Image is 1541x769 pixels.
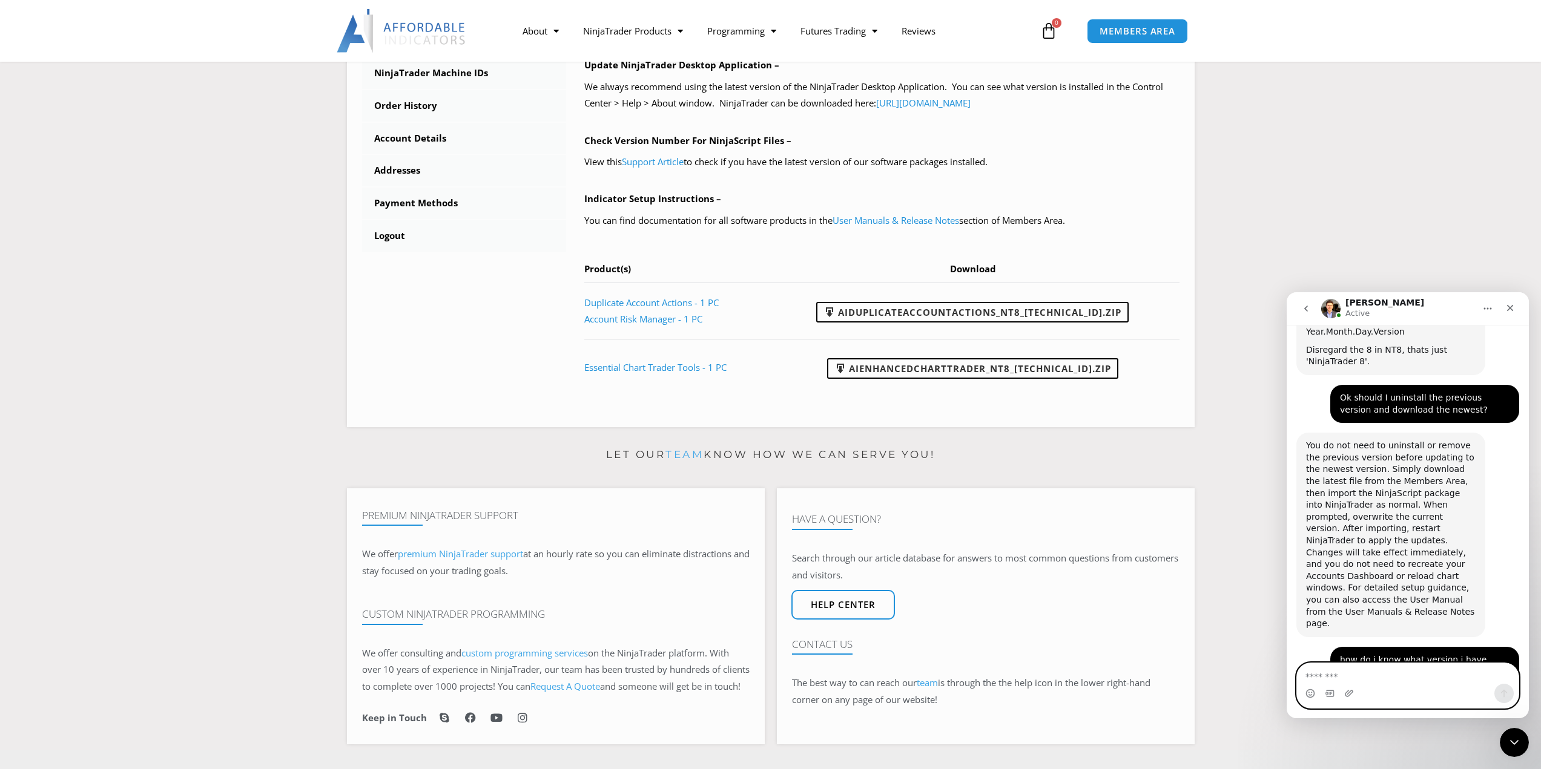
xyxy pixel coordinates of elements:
[791,590,895,620] a: Help center
[362,220,567,252] a: Logout
[833,214,959,226] a: User Manuals & Release Notes
[1500,728,1529,757] iframe: Intercom live chat
[584,79,1180,113] p: We always recommend using the latest version of the NinjaTrader Desktop Application. You can see ...
[584,212,1180,229] p: You can find documentation for all software products in the section of Members Area.
[362,647,588,659] span: We offer consulting and
[792,638,1180,650] h4: Contact Us
[337,9,467,53] img: LogoAI | Affordable Indicators – NinjaTrader
[622,155,684,168] a: Support Article
[584,361,727,373] a: Essential Chart Trader Tools - 1 PC
[665,448,704,460] a: team
[1052,18,1061,28] span: 0
[1087,19,1188,44] a: MEMBERS AREA
[510,17,1037,45] nav: Menu
[584,296,719,309] a: Duplicate Account Actions - 1 PC
[584,59,779,71] b: Update NinjaTrader Desktop Application –
[362,123,567,154] a: Account Details
[889,17,948,45] a: Reviews
[584,313,702,325] a: Account Risk Manager - 1 PC
[362,155,567,186] a: Addresses
[917,676,938,689] a: team
[1100,27,1175,36] span: MEMBERS AREA
[510,17,571,45] a: About
[398,548,523,560] a: premium NinjaTrader support
[1287,292,1529,718] iframe: Intercom live chat
[362,188,567,219] a: Payment Methods
[584,192,721,205] b: Indicator Setup Instructions –
[571,17,695,45] a: NinjaTrader Products
[530,680,600,692] a: Request A Quote
[362,548,398,560] span: We offer
[347,445,1195,465] p: Let our know how we can serve you!
[1022,13,1075,48] a: 0
[362,57,567,89] a: NinjaTrader Machine IDs
[792,550,1180,584] p: Search through our article database for answers to most common questions from customers and visit...
[788,17,889,45] a: Futures Trading
[792,675,1180,708] p: The best way to can reach our is through the the help icon in the lower right-hand corner on any ...
[584,154,1180,171] p: View this to check if you have the latest version of our software packages installed.
[695,17,788,45] a: Programming
[950,263,996,275] span: Download
[876,97,971,109] a: [URL][DOMAIN_NAME]
[362,712,427,724] h6: Keep in Touch
[827,358,1118,379] a: AIEnhancedChartTrader_NT8_[TECHNICAL_ID].zip
[811,600,876,609] span: Help center
[461,647,588,659] a: custom programming services
[362,509,750,522] h4: Premium NinjaTrader Support
[816,302,1129,322] a: AIDuplicateAccountActions_NT8_[TECHNICAL_ID].zip
[362,548,750,577] span: at an hourly rate so you can eliminate distractions and stay focused on your trading goals.
[792,513,1180,525] h4: Have A Question?
[362,90,567,122] a: Order History
[362,608,750,620] h4: Custom NinjaTrader Programming
[362,647,750,693] span: on the NinjaTrader platform. With over 10 years of experience in NinjaTrader, our team has been t...
[584,134,791,146] b: Check Version Number For NinjaScript Files –
[584,263,631,275] span: Product(s)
